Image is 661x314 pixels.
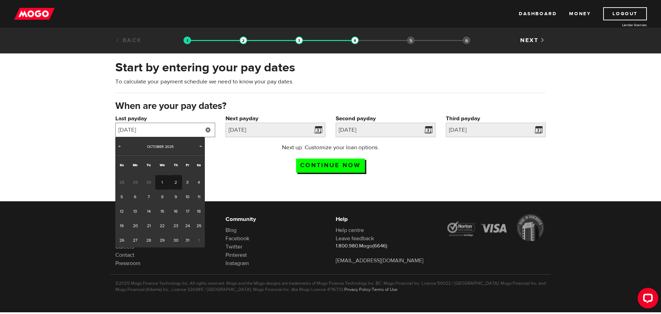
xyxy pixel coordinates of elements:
a: 5 [115,190,128,204]
a: Dashboard [519,7,557,20]
a: 20 [128,219,142,233]
p: 1.800.980.Mogo(6646) [336,243,436,250]
a: 17 [182,204,193,219]
h6: Help [336,215,436,223]
img: mogo_logo-11ee424be714fa7cbb0f0f49df9e16ec.png [14,7,55,20]
a: Next [197,143,204,150]
span: Wednesday [160,163,165,167]
span: Monday [133,163,138,167]
a: Next [520,37,546,44]
h6: Community [225,215,325,223]
a: 21 [142,219,155,233]
a: Twitter [225,243,242,250]
a: 22 [155,219,169,233]
p: Next up: Customize your loan options. [262,143,399,152]
a: Contact [115,252,134,259]
a: Facebook [225,235,249,242]
span: 1 [193,233,205,247]
label: Third payday [446,114,546,123]
a: 30 [169,233,182,247]
img: transparent-188c492fd9eaac0f573672f40bb141c2.gif [295,37,303,44]
img: transparent-188c492fd9eaac0f573672f40bb141c2.gif [183,37,191,44]
label: Next payday [225,114,325,123]
a: 8 [155,190,169,204]
a: Blog [225,227,237,234]
a: 26 [115,233,128,247]
a: Lender licences [595,22,647,28]
a: 25 [193,219,205,233]
a: Privacy Policy [344,287,370,292]
a: Leave feedback [336,235,374,242]
a: 12 [115,204,128,219]
span: 30 [142,175,155,190]
a: 3 [182,175,193,190]
a: 24 [182,219,193,233]
img: legal-icons-92a2ffecb4d32d839781d1b4e4802d7b.png [446,214,546,241]
span: 29 [128,175,142,190]
a: Pressroom [115,260,140,267]
a: Instagram [225,260,249,267]
iframe: LiveChat chat widget [632,285,661,314]
span: Saturday [197,163,201,167]
a: 28 [142,233,155,247]
p: ©2025 Mogo Finance Technology Inc. All rights reserved. Mogo and the Mogo designs are trademarks ... [115,280,546,293]
a: Logout [603,7,647,20]
p: To calculate your payment schedule we need to know your pay dates. [115,78,546,86]
span: 28 [115,175,128,190]
span: Next [198,143,203,149]
a: Prev [116,143,123,150]
span: 2025 [165,144,174,149]
a: 11 [193,190,205,204]
span: Thursday [174,163,178,167]
a: 23 [169,219,182,233]
label: Last payday [115,114,215,123]
a: 7 [142,190,155,204]
a: 14 [142,204,155,219]
a: Back [115,37,142,44]
a: Pinterest [225,252,247,259]
h3: When are your pay dates? [115,101,546,112]
span: Prev [117,143,122,149]
a: 6 [128,190,142,204]
img: transparent-188c492fd9eaac0f573672f40bb141c2.gif [351,37,359,44]
a: 19 [115,219,128,233]
a: Help centre [336,227,364,234]
a: 15 [155,204,169,219]
a: 18 [193,204,205,219]
span: Friday [186,163,189,167]
span: October [147,144,164,149]
a: 10 [182,190,193,204]
img: transparent-188c492fd9eaac0f573672f40bb141c2.gif [240,37,247,44]
a: 29 [155,233,169,247]
a: 2 [169,175,182,190]
a: Money [569,7,591,20]
a: Terms of Use [372,287,397,292]
a: 16 [169,204,182,219]
a: [EMAIL_ADDRESS][DOMAIN_NAME] [336,257,423,264]
span: Tuesday [147,163,151,167]
a: 13 [128,204,142,219]
a: 9 [169,190,182,204]
a: 31 [182,233,193,247]
label: Second payday [336,114,436,123]
a: 4 [193,175,205,190]
h2: Start by entering your pay dates [115,60,546,75]
span: Sunday [120,163,124,167]
input: Continue now [296,159,365,173]
a: 1 [155,175,169,190]
a: 27 [128,233,142,247]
